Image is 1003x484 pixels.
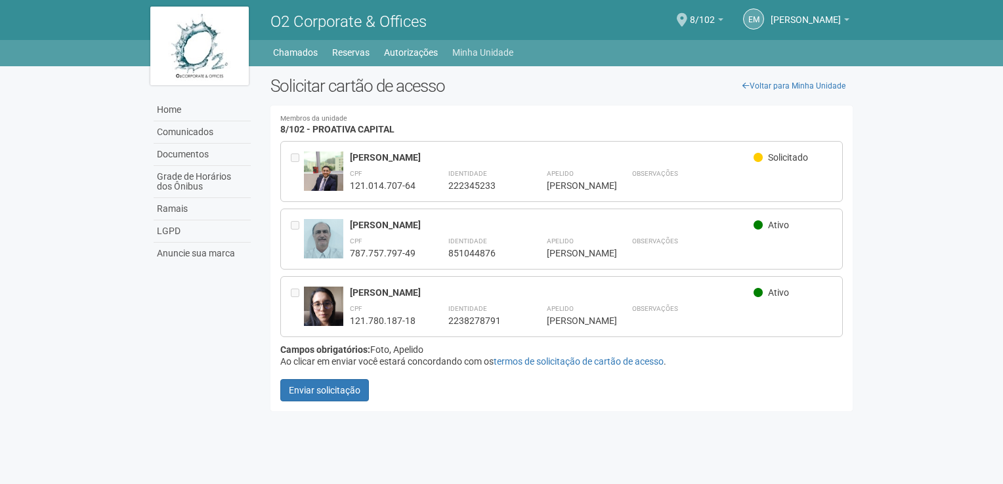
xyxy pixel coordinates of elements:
[154,243,251,264] a: Anuncie sua marca
[632,237,678,245] strong: Observações
[547,170,574,177] strong: Apelido
[735,76,853,96] a: Voltar para Minha Unidade
[280,379,369,401] button: Enviar solicitação
[280,344,370,355] strong: Campos obrigatórios:
[350,219,754,231] div: [PERSON_NAME]
[350,247,416,259] div: 787.757.797-49
[632,170,678,177] strong: Observações
[270,12,427,31] span: O2 Corporate & Offices
[448,305,487,312] strong: Identidade
[384,43,438,62] a: Autorizações
[448,237,487,245] strong: Identidade
[768,220,789,230] span: Ativo
[448,180,514,192] div: 222345233
[280,355,843,367] div: Ao clicar em enviar você estará concordando com os .
[304,151,343,209] img: user.jpg
[768,152,808,163] span: Solicitado
[291,219,304,259] div: Entre em contato com a Aministração para solicitar o cancelamento ou 2a via
[350,305,362,312] strong: CPF
[280,344,843,355] div: Foto, Apelido
[547,237,574,245] strong: Apelido
[690,16,723,27] a: 8/102
[448,170,487,177] strong: Identidade
[304,219,343,261] img: user.jpg
[350,151,754,163] div: [PERSON_NAME]
[448,247,514,259] div: 851044876
[350,170,362,177] strong: CPF
[154,144,251,166] a: Documentos
[291,151,304,192] div: Entre em contato com a Aministração para solicitar o cancelamento ou 2a via
[350,237,362,245] strong: CPF
[304,287,343,340] img: user.jpg
[547,315,599,327] div: [PERSON_NAME]
[632,305,678,312] strong: Observações
[154,198,251,220] a: Ramais
[768,287,789,298] span: Ativo
[154,220,251,243] a: LGPD
[743,9,764,30] a: EM
[771,2,841,25] span: Ellen Medeiros
[270,76,853,96] h2: Solicitar cartão de acesso
[350,287,754,298] div: [PERSON_NAME]
[280,115,843,123] small: Membros da unidade
[154,121,251,144] a: Comunicados
[547,180,599,192] div: [PERSON_NAME]
[154,166,251,198] a: Grade de Horários dos Ônibus
[332,43,370,62] a: Reservas
[280,115,843,134] h4: 8/102 - PROATIVA CAPITAL
[547,305,574,312] strong: Apelido
[154,99,251,121] a: Home
[452,43,513,62] a: Minha Unidade
[448,315,514,327] div: 2238278791
[771,16,849,27] a: [PERSON_NAME]
[273,43,318,62] a: Chamados
[494,356,664,367] a: termos de solicitação de cartão de acesso
[690,2,715,25] span: 8/102
[291,287,304,327] div: Entre em contato com a Aministração para solicitar o cancelamento ou 2a via
[150,7,249,85] img: logo.jpg
[547,247,599,259] div: [PERSON_NAME]
[350,180,416,192] div: 121.014.707-64
[350,315,416,327] div: 121.780.187-18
